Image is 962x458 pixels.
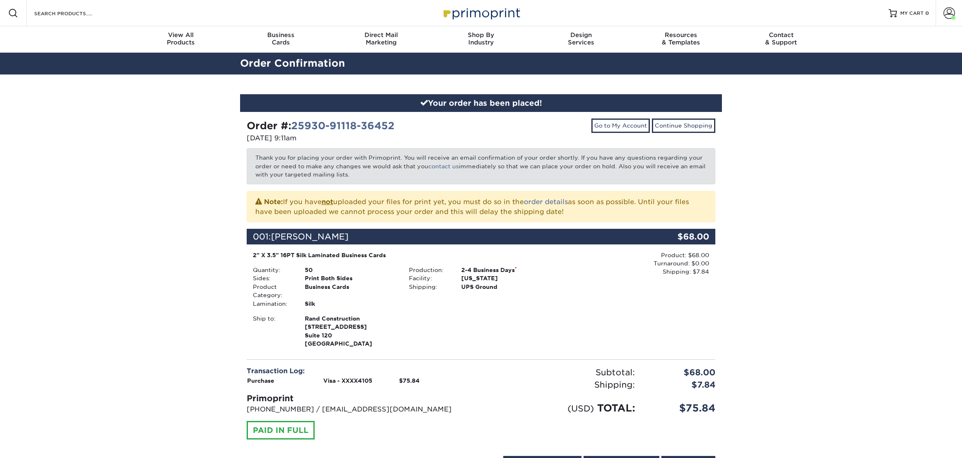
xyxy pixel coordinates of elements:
[231,31,331,46] div: Cards
[291,120,395,132] a: 25930-91118-36452
[428,163,459,170] a: contact us
[481,366,641,379] div: Subtotal:
[331,31,431,39] span: Direct Mail
[641,366,721,379] div: $68.00
[131,26,231,53] a: View AllProducts
[131,31,231,39] span: View All
[305,314,397,323] span: Rand Construction
[247,120,395,132] strong: Order #:
[591,119,650,133] a: Go to My Account
[231,26,331,53] a: BusinessCards
[631,31,731,46] div: & Templates
[247,133,475,143] p: [DATE] 9:11am
[531,26,631,53] a: DesignServices
[247,392,475,405] div: Primoprint
[567,403,594,414] small: (USD)
[299,300,403,308] div: Silk
[247,314,299,348] div: Ship to:
[652,119,715,133] a: Continue Shopping
[641,401,721,416] div: $75.84
[925,10,929,16] span: 0
[524,198,568,206] a: order details
[247,148,715,184] p: Thank you for placing your order with Primoprint. You will receive an email confirmation of your ...
[455,266,559,274] div: 2-4 Business Days
[247,366,475,376] div: Transaction Log:
[531,31,631,39] span: Design
[431,31,531,46] div: Industry
[240,94,722,112] div: Your order has been placed!
[323,377,372,384] strong: Visa - XXXX4105
[399,377,420,384] strong: $75.84
[403,266,455,274] div: Production:
[305,331,397,339] span: Suite 120
[637,229,715,244] div: $68.00
[455,283,559,291] div: UPS Ground
[431,31,531,39] span: Shop By
[247,421,315,440] div: PAID IN FULL
[331,26,431,53] a: Direct MailMarketing
[247,405,475,414] p: [PHONE_NUMBER] / [EMAIL_ADDRESS][DOMAIN_NAME]
[305,314,397,347] strong: [GEOGRAPHIC_DATA]
[631,26,731,53] a: Resources& Templates
[231,31,331,39] span: Business
[331,31,431,46] div: Marketing
[731,31,831,39] span: Contact
[271,232,348,242] span: [PERSON_NAME]
[247,283,299,300] div: Product Category:
[299,274,403,282] div: Print Both Sides
[900,10,924,17] span: MY CART
[131,31,231,46] div: Products
[403,283,455,291] div: Shipping:
[264,198,283,206] strong: Note:
[33,8,114,18] input: SEARCH PRODUCTS.....
[234,56,728,71] h2: Order Confirmation
[559,251,709,276] div: Product: $68.00 Turnaround: $0.00 Shipping: $7.84
[431,26,531,53] a: Shop ByIndustry
[481,379,641,391] div: Shipping:
[299,283,403,300] div: Business Cards
[255,196,707,217] p: If you have uploaded your files for print yet, you must do so in the as soon as possible. Until y...
[403,274,455,282] div: Facility:
[641,379,721,391] div: $7.84
[247,266,299,274] div: Quantity:
[597,402,635,414] span: TOTAL:
[305,323,397,331] span: [STREET_ADDRESS]
[440,4,522,22] img: Primoprint
[531,31,631,46] div: Services
[731,26,831,53] a: Contact& Support
[631,31,731,39] span: Resources
[299,266,403,274] div: 50
[247,274,299,282] div: Sides:
[247,377,274,384] strong: Purchase
[253,251,553,259] div: 2" X 3.5" 16PT Silk Laminated Business Cards
[731,31,831,46] div: & Support
[247,229,637,244] div: 001:
[247,300,299,308] div: Lamination:
[455,274,559,282] div: [US_STATE]
[322,198,333,206] b: not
